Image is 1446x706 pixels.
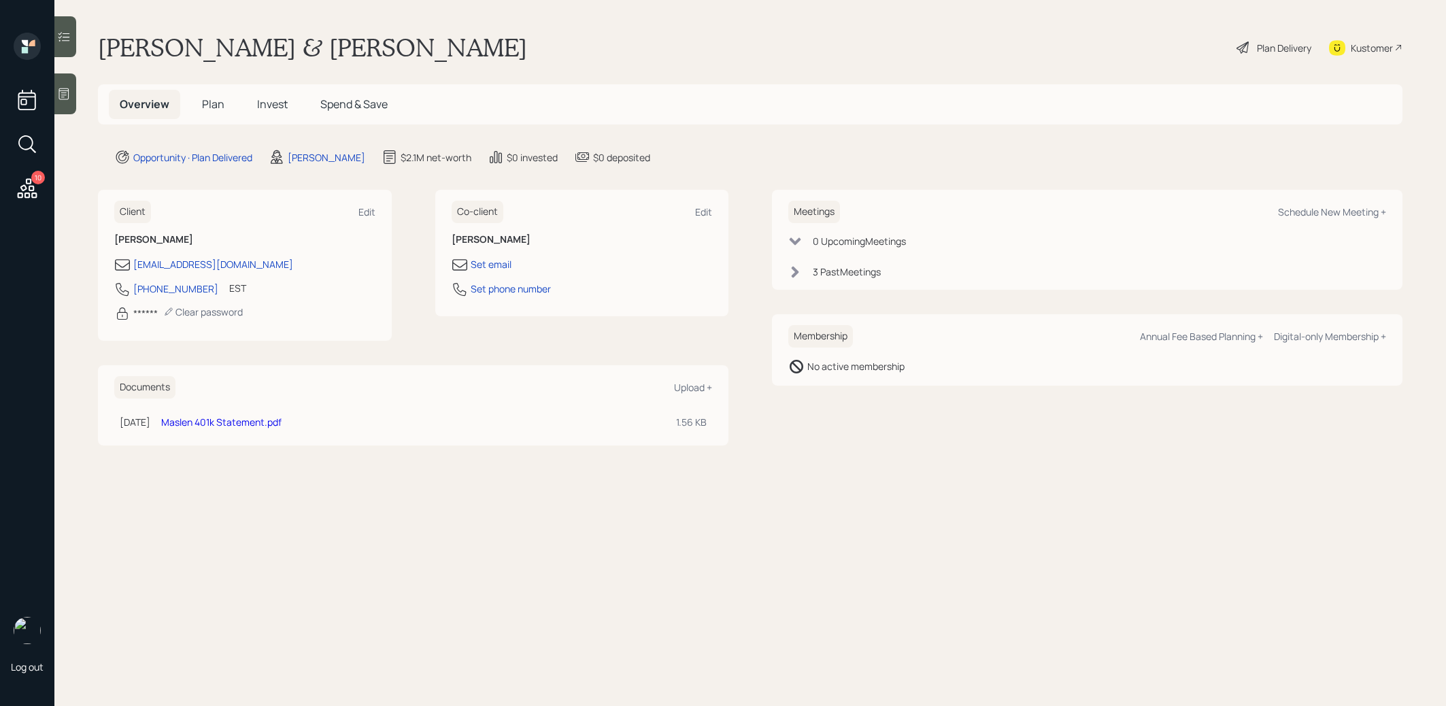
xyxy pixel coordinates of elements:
[1274,330,1386,343] div: Digital-only Membership +
[788,325,853,348] h6: Membership
[14,617,41,644] img: treva-nostdahl-headshot.png
[452,201,503,223] h6: Co-client
[120,97,169,112] span: Overview
[133,282,218,296] div: [PHONE_NUMBER]
[401,150,471,165] div: $2.1M net-worth
[161,416,282,428] a: Maslen 401k Statement.pdf
[114,234,375,246] h6: [PERSON_NAME]
[114,376,175,399] h6: Documents
[1140,330,1263,343] div: Annual Fee Based Planning +
[813,234,906,248] div: 0 Upcoming Meeting s
[229,281,246,295] div: EST
[452,234,713,246] h6: [PERSON_NAME]
[695,205,712,218] div: Edit
[114,201,151,223] h6: Client
[807,359,905,373] div: No active membership
[11,660,44,673] div: Log out
[788,201,840,223] h6: Meetings
[676,415,707,429] div: 1.56 KB
[163,305,243,318] div: Clear password
[1257,41,1311,55] div: Plan Delivery
[120,415,150,429] div: [DATE]
[507,150,558,165] div: $0 invested
[1351,41,1393,55] div: Kustomer
[320,97,388,112] span: Spend & Save
[593,150,650,165] div: $0 deposited
[471,282,551,296] div: Set phone number
[1278,205,1386,218] div: Schedule New Meeting +
[674,381,712,394] div: Upload +
[813,265,881,279] div: 3 Past Meeting s
[133,257,293,271] div: [EMAIL_ADDRESS][DOMAIN_NAME]
[257,97,288,112] span: Invest
[288,150,365,165] div: [PERSON_NAME]
[133,150,252,165] div: Opportunity · Plan Delivered
[358,205,375,218] div: Edit
[471,257,511,271] div: Set email
[98,33,527,63] h1: [PERSON_NAME] & [PERSON_NAME]
[202,97,224,112] span: Plan
[31,171,45,184] div: 10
